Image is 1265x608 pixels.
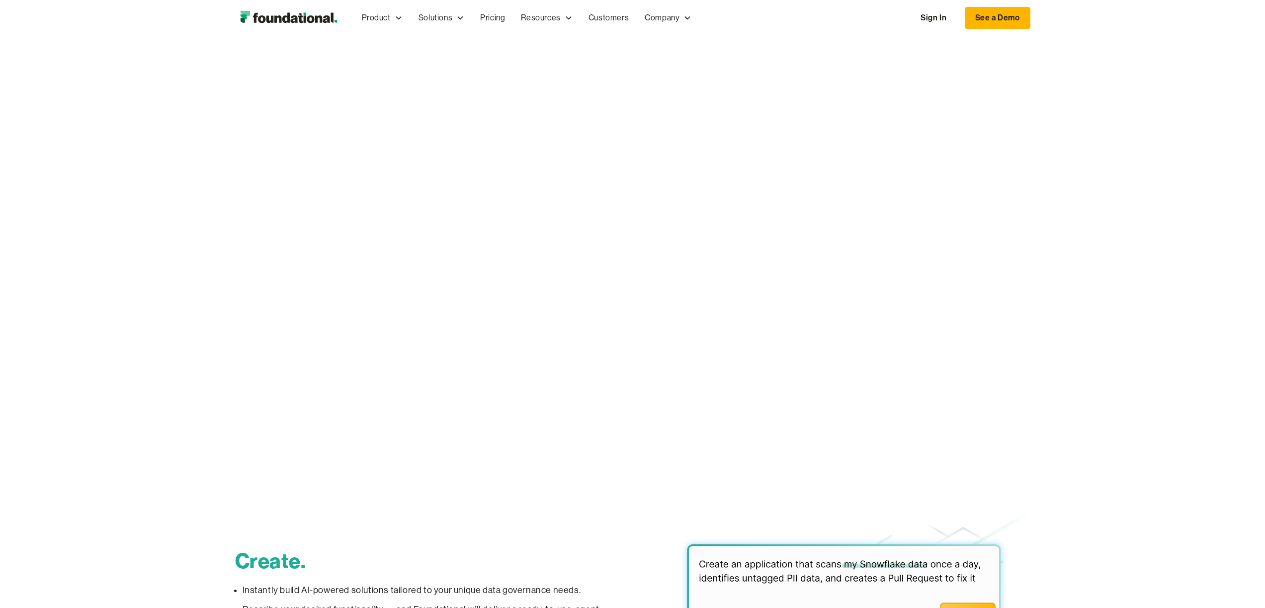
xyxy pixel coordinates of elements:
a: See a Demo [965,7,1030,29]
div: Company [645,11,679,24]
span: Create. [235,548,306,574]
div: Resources [521,11,560,24]
div: Solutions [419,11,452,24]
p: Instantly build AI-powered solutions tailored to your unique data governance needs. [243,583,609,598]
a: Sign In [911,7,956,28]
img: Foundational Logo [235,8,342,28]
a: Customers [581,1,637,34]
div: Product [362,11,391,24]
a: Pricing [472,1,513,34]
